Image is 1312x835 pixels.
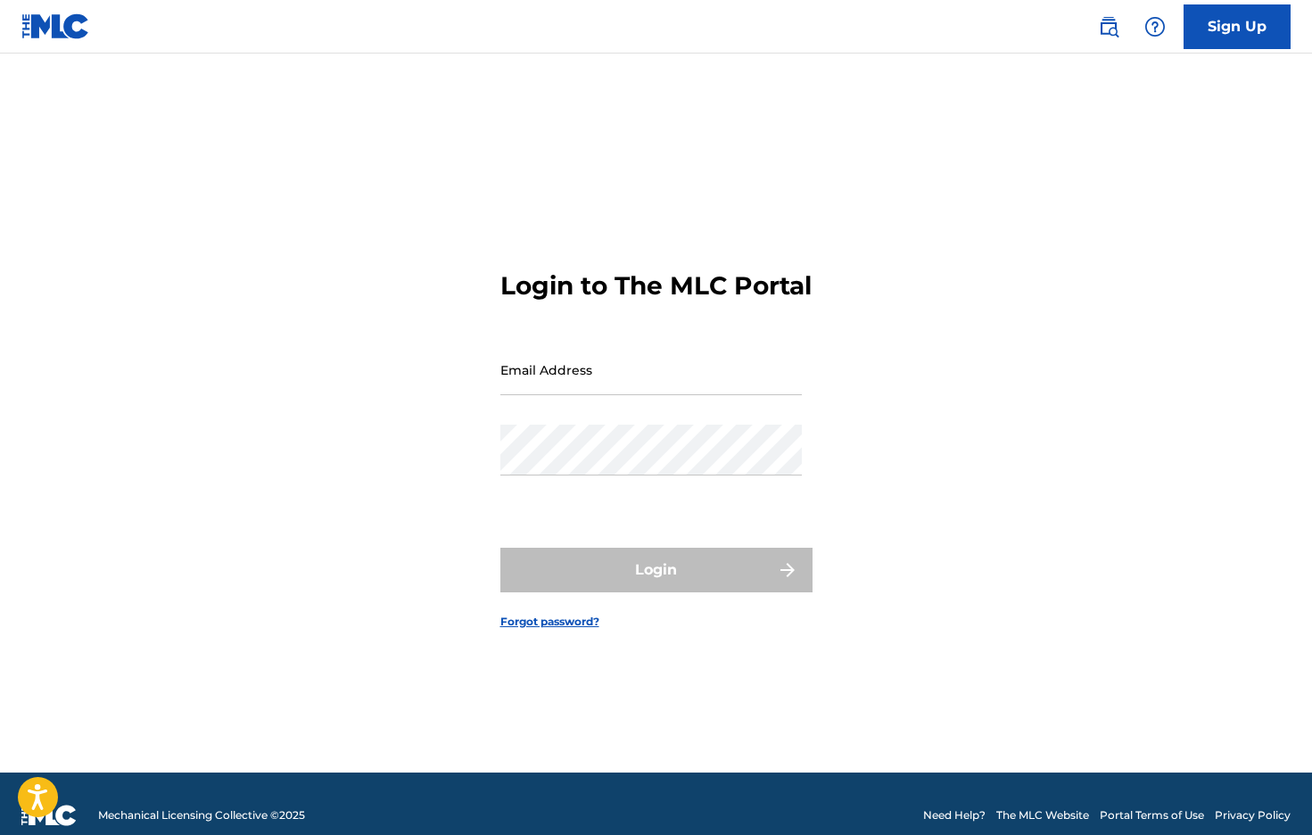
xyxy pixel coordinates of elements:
h3: Login to The MLC Portal [500,270,812,302]
a: Forgot password? [500,614,599,630]
a: Sign Up [1184,4,1291,49]
a: Privacy Policy [1215,807,1291,823]
img: MLC Logo [21,13,90,39]
iframe: Chat Widget [1223,749,1312,835]
img: search [1098,16,1119,37]
img: help [1144,16,1166,37]
span: Mechanical Licensing Collective © 2025 [98,807,305,823]
a: Public Search [1091,9,1126,45]
div: Help [1137,9,1173,45]
a: The MLC Website [996,807,1089,823]
a: Need Help? [923,807,986,823]
a: Portal Terms of Use [1100,807,1204,823]
img: logo [21,805,77,826]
